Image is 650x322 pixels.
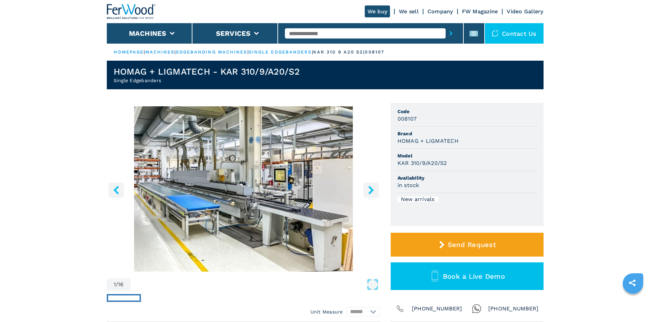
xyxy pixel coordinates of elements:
span: Send Request [448,260,496,268]
div: Contact us [485,23,544,44]
h3: 008107 [398,115,417,123]
img: 982c956655dd65bc89751aeaaee2cb88 [352,295,383,320]
span: 1 [114,282,116,287]
p: 008107 [365,49,384,55]
h3: KAR 310/9/A20/S2 [398,159,447,167]
button: Go to Slide 7 [316,294,350,321]
img: d265c1c510c0bb59b7b61c57bd181764 [108,295,140,320]
a: HOMEPAGE [114,49,144,55]
p: kar 310 9 a20 s2 | [313,49,365,55]
button: Go to Slide 1 [107,294,141,321]
img: 4c7e25819e70f991ccbff736cc1de0d7 [213,295,244,320]
nav: Thumbnail Navigation [107,294,380,321]
span: Model [398,152,537,159]
span: Book a Live Demo [443,291,505,300]
h2: Single Edgebanders [114,77,300,84]
a: FW Magazine [462,8,498,15]
button: Go to Slide 6 [281,294,315,321]
h3: HOMAG + LIGMATECH [398,137,459,145]
a: edgebanding machines [176,49,247,55]
img: a86882aa3ad6803074092a8a07328dcb [178,295,209,320]
img: 8d257e9763b1c4f5bd56d31126bffc78 [143,295,174,320]
div: New arrivals [398,197,438,202]
button: right-button [363,182,379,198]
img: 1d1b6e732316f595036d8c35f43d4388 [282,295,314,320]
a: We buy [365,5,390,17]
img: Ferwood [107,4,156,19]
a: Video Gallery [507,8,543,15]
img: Single Edgebanders HOMAG + LIGMATECH KAR 310/9/A20/S2 [107,106,380,272]
button: Go to Slide 3 [176,294,211,321]
button: submit-button [446,26,456,41]
span: Availability [398,174,537,181]
span: / [116,282,118,287]
a: sharethis [624,274,641,291]
button: Go to Slide 8 [350,294,385,321]
button: Book a Live Demo [391,282,544,309]
span: 16 [118,282,124,287]
img: Contact us [492,30,499,37]
button: Open Fullscreen [132,278,379,291]
div: Go to Slide 1 [107,106,380,272]
span: | [312,49,313,55]
button: Go to Slide 4 [211,294,245,321]
img: aead7e98d1be7ddad3c3208fb4ee707c [247,295,279,320]
button: Go to Slide 5 [246,294,280,321]
button: Go to Slide 2 [142,294,176,321]
iframe: Chat [621,291,645,317]
button: Send Request [391,252,544,276]
span: | [144,49,145,55]
button: Machines [129,29,167,37]
a: We sell [399,8,419,15]
img: 92fe38669722800961a45a4826a5fb82 [317,295,348,320]
button: Services [216,29,251,37]
span: | [174,49,176,55]
span: Brand [398,130,537,137]
span: | [247,49,249,55]
a: single edgebanders [249,49,312,55]
h1: HOMAG + LIGMATECH - KAR 310/9/A20/S2 [114,66,300,77]
button: left-button [109,182,124,198]
a: Company [428,8,453,15]
h3: in stock [398,181,419,189]
a: machines [145,49,175,55]
span: Code [398,108,537,115]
